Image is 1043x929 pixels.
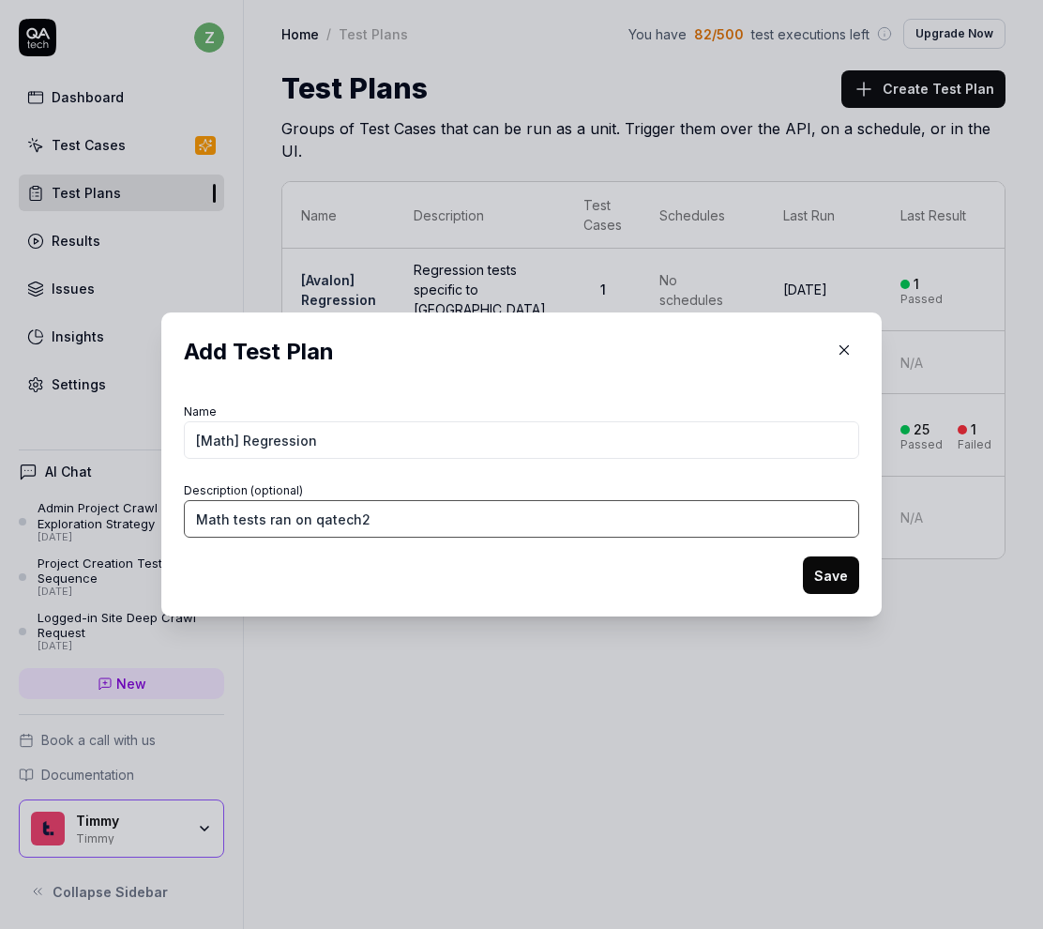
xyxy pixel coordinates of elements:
[184,483,303,497] label: Description (optional)
[184,421,859,459] input: Regression Tests
[184,500,859,538] input: Tests to run after each deploy to staging environment
[829,335,859,365] button: Close Modal
[184,404,217,419] label: Name
[184,335,859,369] h2: Add Test Plan
[803,556,859,594] button: Save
